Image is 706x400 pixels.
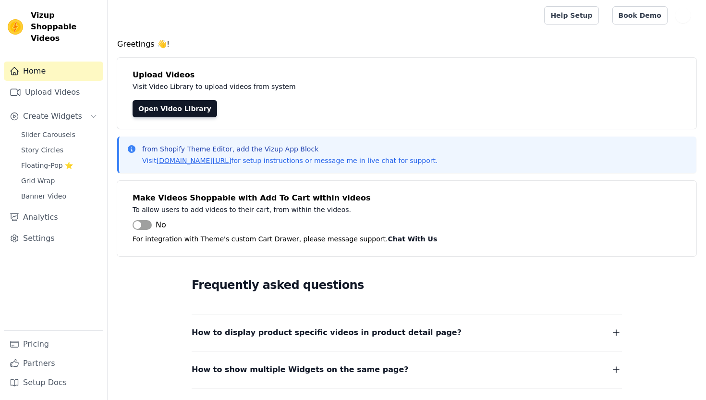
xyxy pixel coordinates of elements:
a: Analytics [4,208,103,227]
a: Settings [4,229,103,248]
span: How to display product specific videos in product detail page? [192,326,462,339]
button: Create Widgets [4,107,103,126]
button: How to display product specific videos in product detail page? [192,326,622,339]
p: Visit Video Library to upload videos from system [133,81,563,92]
p: from Shopify Theme Editor, add the Vizup App Block [142,144,438,154]
a: Story Circles [15,143,103,157]
span: Create Widgets [23,111,82,122]
a: Floating-Pop ⭐ [15,159,103,172]
h2: Frequently asked questions [192,275,622,295]
span: Story Circles [21,145,63,155]
p: For integration with Theme's custom Cart Drawer, please message support. [133,233,681,245]
a: Home [4,62,103,81]
a: Setup Docs [4,373,103,392]
a: Pricing [4,335,103,354]
a: Upload Videos [4,83,103,102]
span: Floating-Pop ⭐ [21,161,73,170]
button: No [133,219,166,231]
p: Visit for setup instructions or message me in live chat for support. [142,156,438,165]
span: Slider Carousels [21,130,75,139]
a: Slider Carousels [15,128,103,141]
a: Open Video Library [133,100,217,117]
span: Vizup Shoppable Videos [31,10,99,44]
a: Book Demo [612,6,668,25]
button: Chat With Us [388,233,438,245]
span: No [156,219,166,231]
a: Grid Wrap [15,174,103,187]
a: [DOMAIN_NAME][URL] [157,157,231,164]
h4: Upload Videos [133,69,681,81]
a: Partners [4,354,103,373]
span: How to show multiple Widgets on the same page? [192,363,409,376]
a: Help Setup [544,6,598,25]
img: Vizup [8,19,23,35]
a: Banner Video [15,189,103,203]
h4: Greetings 👋! [117,38,696,50]
button: How to show multiple Widgets on the same page? [192,363,622,376]
span: Grid Wrap [21,176,55,186]
h4: Make Videos Shoppable with Add To Cart within videos [133,192,681,204]
span: Banner Video [21,191,66,201]
p: To allow users to add videos to their cart, from within the videos. [133,204,563,215]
